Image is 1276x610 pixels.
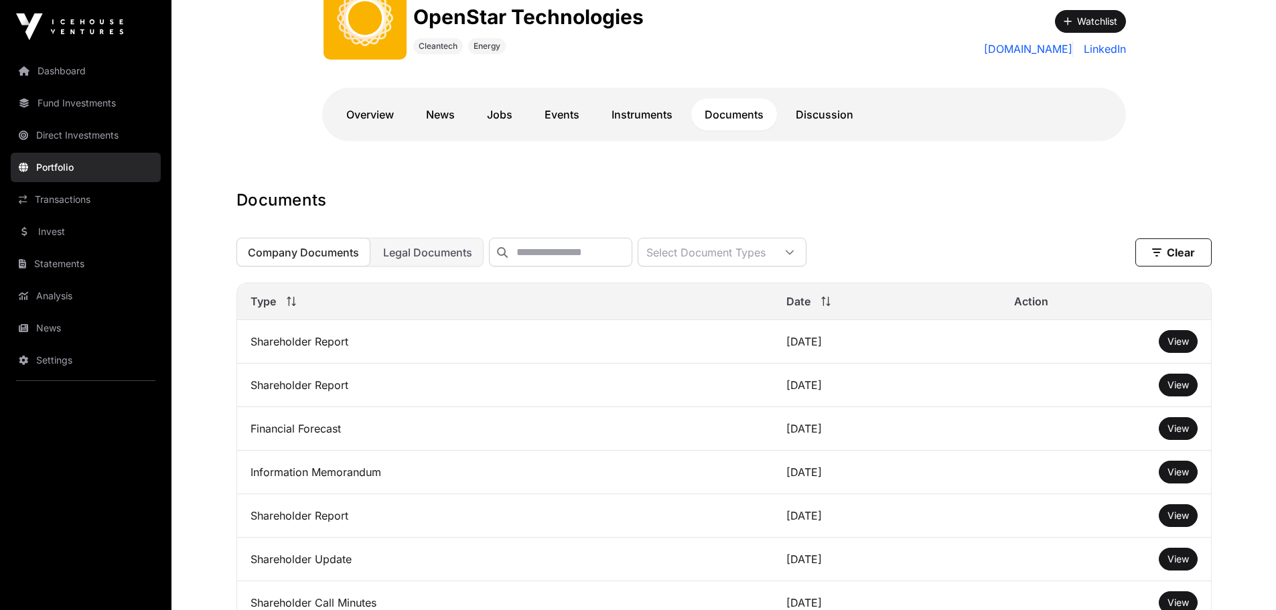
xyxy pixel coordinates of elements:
h1: Documents [236,189,1212,211]
a: Events [531,98,593,131]
span: Date [786,293,810,309]
button: View [1159,504,1198,527]
span: View [1167,423,1189,434]
a: Instruments [598,98,686,131]
a: Discussion [782,98,867,131]
button: View [1159,330,1198,353]
td: Shareholder Report [237,364,774,407]
td: Information Memorandum [237,451,774,494]
a: Statements [11,249,161,279]
button: View [1159,374,1198,396]
span: View [1167,553,1189,564]
span: View [1167,466,1189,477]
td: [DATE] [773,451,1000,494]
a: Dashboard [11,56,161,86]
a: View [1167,465,1189,479]
div: Select Document Types [638,238,774,266]
a: Invest [11,217,161,246]
button: Legal Documents [372,238,484,266]
button: Watchlist [1055,10,1126,33]
h1: OpenStar Technologies [413,5,644,29]
a: LinkedIn [1078,41,1126,57]
a: View [1167,422,1189,435]
iframe: Chat Widget [1209,546,1276,610]
td: Financial Forecast [237,407,774,451]
td: Shareholder Report [237,494,774,538]
a: Analysis [11,281,161,311]
span: Action [1014,293,1048,309]
a: News [11,313,161,343]
span: Type [251,293,276,309]
a: Transactions [11,185,161,214]
span: Legal Documents [383,246,472,259]
a: View [1167,335,1189,348]
a: View [1167,552,1189,566]
td: [DATE] [773,407,1000,451]
span: View [1167,510,1189,521]
a: News [413,98,468,131]
td: [DATE] [773,320,1000,364]
button: Company Documents [236,238,370,266]
td: [DATE] [773,364,1000,407]
nav: Tabs [333,98,1115,131]
a: Direct Investments [11,121,161,150]
button: View [1159,417,1198,440]
td: Shareholder Report [237,320,774,364]
span: View [1167,597,1189,608]
td: [DATE] [773,538,1000,581]
a: View [1167,596,1189,609]
a: [DOMAIN_NAME] [984,41,1073,57]
span: View [1167,335,1189,347]
a: Documents [691,98,777,131]
span: Cleantech [419,41,457,52]
td: [DATE] [773,494,1000,538]
td: Shareholder Update [237,538,774,581]
span: Company Documents [248,246,359,259]
a: Portfolio [11,153,161,182]
img: Icehouse Ventures Logo [16,13,123,40]
a: Fund Investments [11,88,161,118]
a: View [1167,378,1189,392]
a: Settings [11,346,161,375]
button: View [1159,461,1198,483]
span: View [1167,379,1189,390]
a: Overview [333,98,407,131]
a: Jobs [474,98,526,131]
a: View [1167,509,1189,522]
span: Energy [474,41,500,52]
button: View [1159,548,1198,570]
button: Clear [1135,238,1212,266]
